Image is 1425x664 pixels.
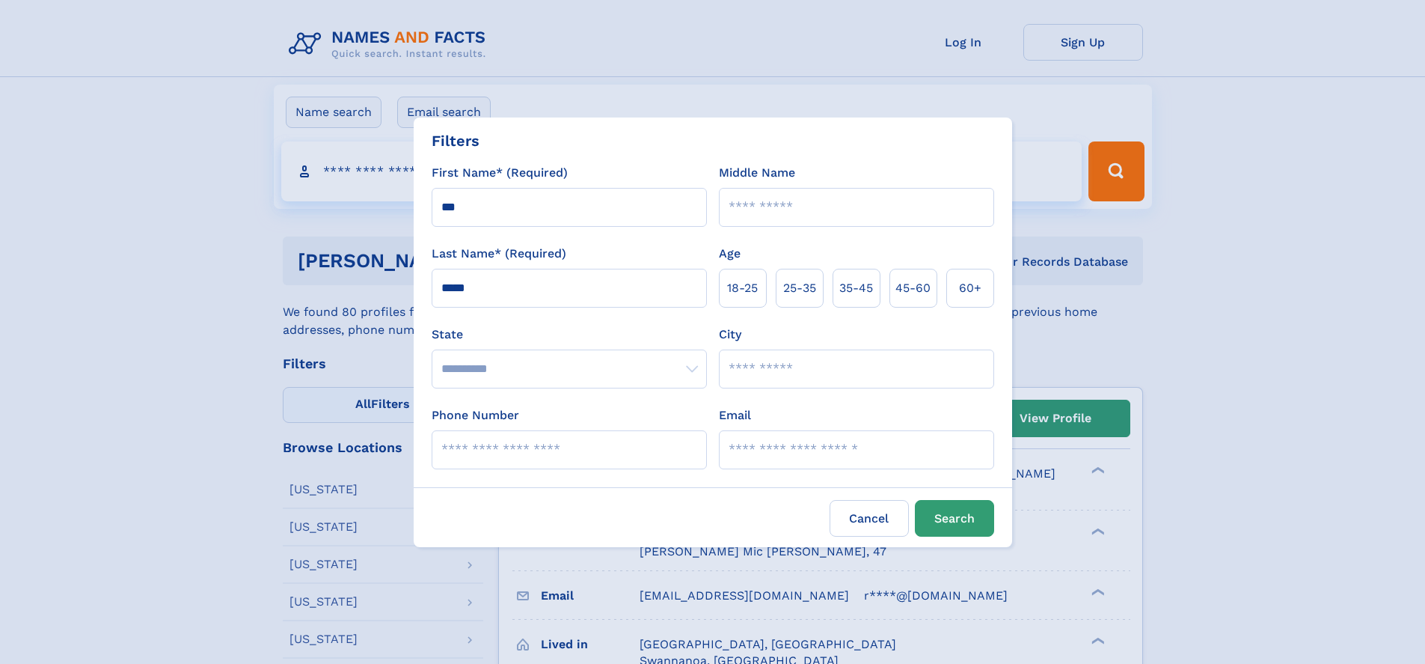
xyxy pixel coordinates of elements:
label: Last Name* (Required) [432,245,566,263]
label: First Name* (Required) [432,164,568,182]
label: Cancel [830,500,909,537]
label: Email [719,406,751,424]
label: Middle Name [719,164,795,182]
label: Phone Number [432,406,519,424]
span: 45‑60 [895,279,931,297]
button: Search [915,500,994,537]
label: Age [719,245,741,263]
span: 35‑45 [839,279,873,297]
label: City [719,326,741,344]
span: 25‑35 [783,279,816,297]
span: 18‑25 [727,279,758,297]
div: Filters [432,130,479,152]
label: State [432,326,707,344]
span: 60+ [959,279,981,297]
